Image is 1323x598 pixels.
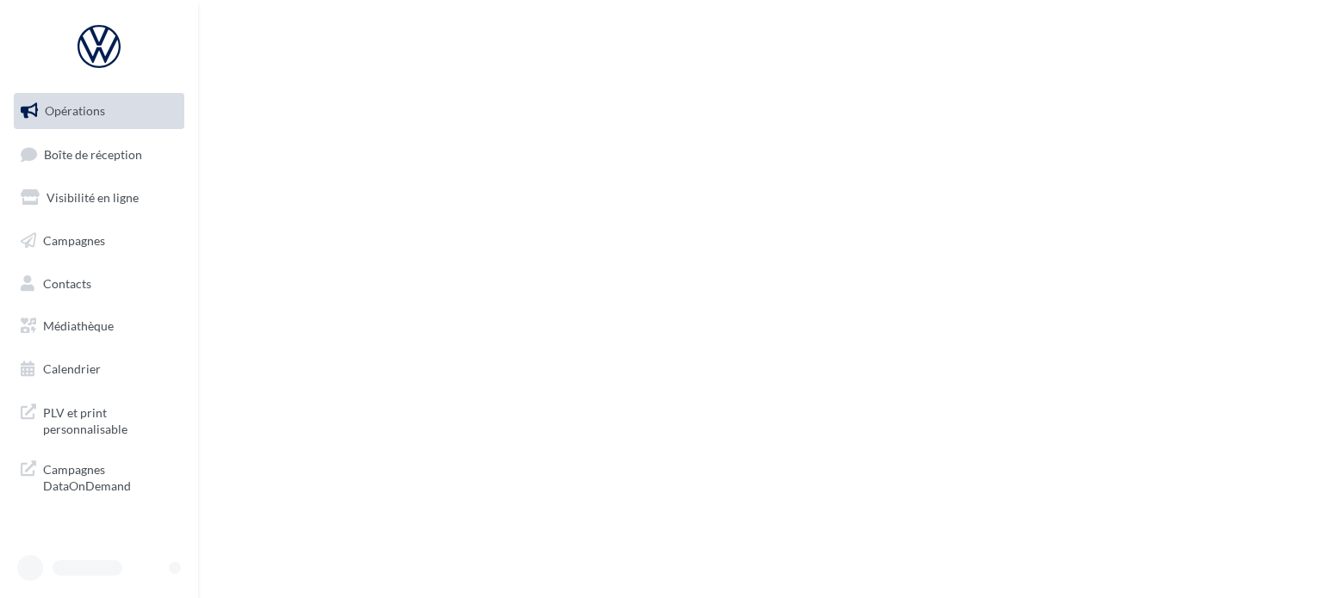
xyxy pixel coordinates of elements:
[43,361,101,376] span: Calendrier
[10,394,188,445] a: PLV et print personnalisable
[10,223,188,259] a: Campagnes
[10,93,188,129] a: Opérations
[43,275,91,290] span: Contacts
[43,318,114,333] span: Médiathèque
[10,180,188,216] a: Visibilité en ligne
[43,401,177,438] span: PLV et print personnalisable
[47,190,139,205] span: Visibilité en ligne
[43,233,105,248] span: Campagnes
[45,103,105,118] span: Opérations
[10,266,188,302] a: Contacts
[10,308,188,344] a: Médiathèque
[10,351,188,387] a: Calendrier
[44,146,142,161] span: Boîte de réception
[10,451,188,502] a: Campagnes DataOnDemand
[10,136,188,173] a: Boîte de réception
[43,458,177,495] span: Campagnes DataOnDemand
